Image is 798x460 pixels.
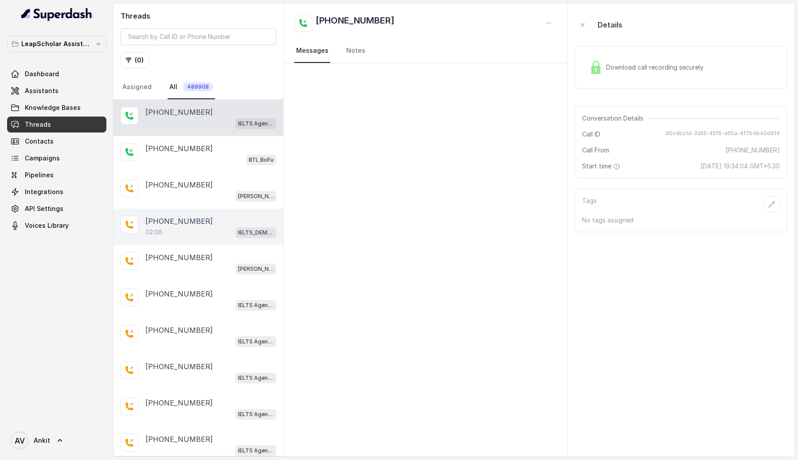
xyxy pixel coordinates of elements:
span: d0c4ba1d-2a55-45f6-a65a-4f7b4b40d914 [665,130,780,139]
span: Conversation Details [582,114,647,123]
p: Details [598,19,622,30]
span: Knowledge Bases [25,103,81,112]
span: Integrations [25,187,63,196]
button: (0) [121,52,149,68]
p: [PHONE_NUMBER] [145,398,213,408]
p: [PERSON_NAME] ielts testing (agent -1) [238,265,274,273]
span: [PHONE_NUMBER] [725,146,780,155]
img: light.svg [21,7,93,21]
p: No tags assigned [582,216,780,225]
h2: [PHONE_NUMBER] [316,14,395,32]
span: Pipelines [25,171,54,179]
button: LeapScholar Assistant [7,36,106,52]
p: IELTS Agent 2 [238,446,274,455]
p: [PHONE_NUMBER] [145,216,213,226]
a: Voices Library [7,218,106,234]
span: Download call recording securely [606,63,707,72]
p: IELTS Agent 2 [238,410,274,419]
p: [PHONE_NUMBER] [145,252,213,263]
input: Search by Call ID or Phone Number [121,28,276,45]
p: IELTS Agent 2 [238,119,274,128]
p: [PERSON_NAME] ielts testing (agent -1) [238,192,274,201]
span: Start time [582,162,622,171]
a: Assistants [7,83,106,99]
span: 489908 [183,82,213,91]
p: [PHONE_NUMBER] [145,107,213,117]
span: Threads [25,120,51,129]
a: Threads [7,117,106,133]
p: [PHONE_NUMBER] [145,143,213,154]
p: Tags [582,196,597,212]
text: AV [15,436,25,445]
span: Campaigns [25,154,60,163]
span: Call From [582,146,609,155]
nav: Tabs [294,39,556,63]
a: Ankit [7,428,106,453]
a: Notes [344,39,367,63]
nav: Tabs [121,75,276,99]
a: Dashboard [7,66,106,82]
a: Messages [294,39,330,63]
p: IELTS Agent 2 [238,301,274,310]
p: [PHONE_NUMBER] [145,179,213,190]
span: Call ID [582,130,600,139]
p: [PHONE_NUMBER] [145,325,213,335]
img: Lock Icon [589,61,602,74]
span: API Settings [25,204,63,213]
span: Ankit [34,436,50,445]
a: API Settings [7,201,106,217]
span: Contacts [25,137,54,146]
a: Contacts [7,133,106,149]
p: IELTS Agent 2 [238,374,274,382]
a: Assigned [121,75,153,99]
p: [PHONE_NUMBER] [145,288,213,299]
span: [DATE] 19:34:04 GMT+5:30 [700,162,780,171]
a: Pipelines [7,167,106,183]
h2: Threads [121,11,276,21]
a: All489908 [168,75,215,99]
p: 02:06 [145,228,162,237]
a: Campaigns [7,150,106,166]
p: BTL BoFu [249,156,274,164]
p: LeapScholar Assistant [21,39,92,49]
span: Assistants [25,86,59,95]
a: Knowledge Bases [7,100,106,116]
a: Integrations [7,184,106,200]
span: Dashboard [25,70,59,78]
p: IELTS Agent 2 [238,337,274,346]
p: IELTS_DEMO_gk (agent 1) [238,228,274,237]
p: [PHONE_NUMBER] [145,434,213,444]
span: Voices Library [25,221,69,230]
p: [PHONE_NUMBER] [145,361,213,372]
